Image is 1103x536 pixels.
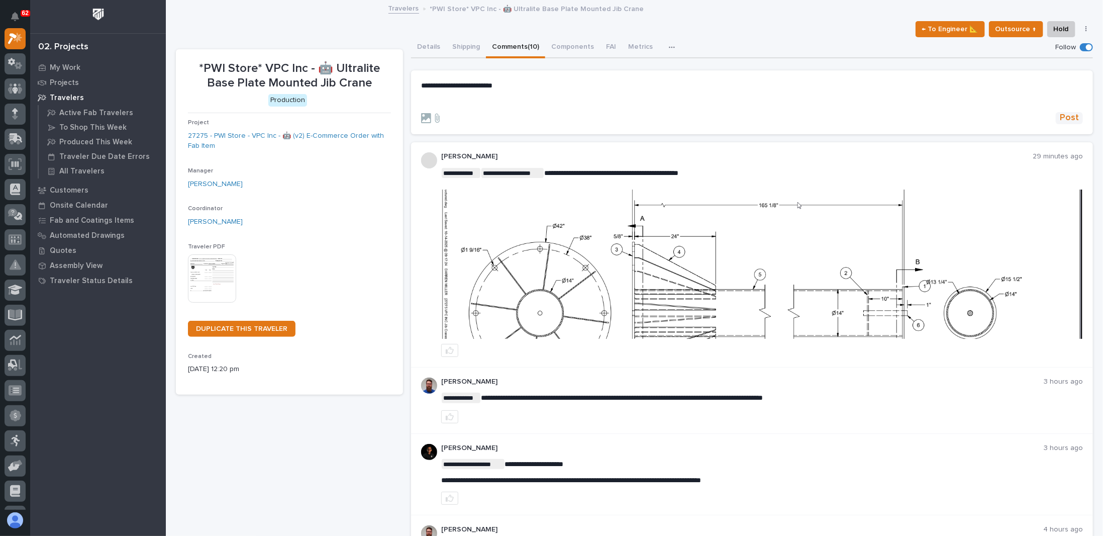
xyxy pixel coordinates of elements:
p: [PERSON_NAME] [441,525,1043,534]
p: My Work [50,63,80,72]
p: 3 hours ago [1044,444,1083,453]
button: Outsource ↑ [989,21,1043,37]
a: Quotes [30,243,166,258]
p: Travelers [50,94,84,103]
button: Comments (10) [486,37,545,58]
div: 02. Projects [38,42,88,53]
p: Traveler Status Details [50,277,133,286]
a: Automated Drawings [30,228,166,243]
p: *PWI Store* VPC Inc - 🤖 Ultralite Base Plate Mounted Jib Crane [188,61,391,91]
p: *PWI Store* VPC Inc - 🤖 Ultralite Base Plate Mounted Jib Crane [430,3,644,14]
button: like this post [441,492,458,505]
span: Coordinator [188,206,223,212]
button: like this post [441,410,458,423]
button: ← To Engineer 📐 [916,21,985,37]
p: Automated Drawings [50,231,125,240]
span: DUPLICATE THIS TRAVELER [196,325,287,332]
a: Customers [30,183,166,198]
a: Travelers [388,2,419,14]
span: Hold [1054,23,1069,35]
span: ← To Engineer 📐 [922,23,978,35]
img: 6hTokn1ETDGPf9BPokIQ [421,378,437,394]
p: [PERSON_NAME] [441,378,1044,386]
p: [PERSON_NAME] [441,152,1033,161]
a: [PERSON_NAME] [188,179,243,190]
a: Onsite Calendar [30,198,166,213]
div: Notifications62 [13,12,26,28]
p: [DATE] 12:20 pm [188,364,391,375]
span: Manager [188,168,213,174]
img: Workspace Logo [89,5,108,24]
button: Post [1056,112,1083,124]
span: Project [188,120,209,126]
a: Produced This Week [39,135,166,149]
button: Details [411,37,446,58]
button: Metrics [622,37,659,58]
a: 27275 - PWI Store - VPC Inc - 🤖 (v2) E-Commerce Order with Fab Item [188,131,391,152]
p: Customers [50,186,88,195]
a: DUPLICATE THIS TRAVELER [188,321,295,337]
a: Travelers [30,90,166,105]
a: All Travelers [39,164,166,178]
a: Fab and Coatings Items [30,213,166,228]
p: 4 hours ago [1043,525,1083,534]
p: Fab and Coatings Items [50,216,134,225]
div: Production [268,94,307,107]
button: like this post [441,344,458,357]
span: Traveler PDF [188,244,225,250]
span: Outsource ↑ [995,23,1037,35]
button: Hold [1047,21,1075,37]
p: Quotes [50,246,76,255]
span: Created [188,353,212,360]
p: Projects [50,78,79,87]
button: FAI [600,37,622,58]
button: Notifications [5,6,26,27]
p: Follow [1055,43,1076,52]
a: My Work [30,60,166,75]
button: Shipping [446,37,486,58]
p: Traveler Due Date Errors [59,152,150,161]
p: All Travelers [59,167,105,176]
p: Assembly View [50,261,103,271]
a: Traveler Due Date Errors [39,149,166,163]
a: To Shop This Week [39,120,166,134]
p: To Shop This Week [59,123,127,132]
p: Onsite Calendar [50,201,108,210]
p: 62 [22,10,29,17]
p: 3 hours ago [1044,378,1083,386]
p: Produced This Week [59,138,132,147]
button: Components [545,37,600,58]
a: Projects [30,75,166,90]
p: 29 minutes ago [1033,152,1083,161]
p: [PERSON_NAME] [441,444,1044,453]
a: Assembly View [30,258,166,273]
img: 1cuUYOxSRWZudHgABrOC [421,444,437,460]
a: Traveler Status Details [30,273,166,288]
button: users-avatar [5,510,26,531]
a: [PERSON_NAME] [188,217,243,227]
span: Post [1060,112,1079,124]
p: Active Fab Travelers [59,109,133,118]
a: Active Fab Travelers [39,106,166,120]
